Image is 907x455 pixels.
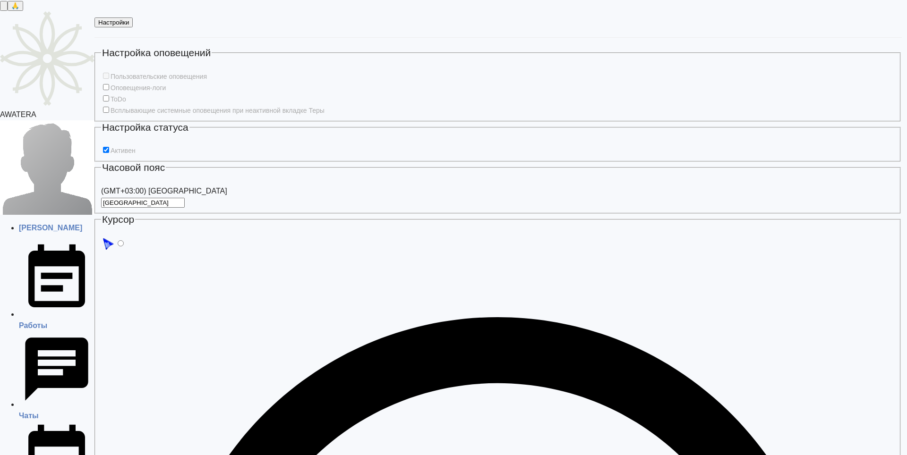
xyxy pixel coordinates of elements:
span: Активен [111,147,136,154]
span: Пользовательские оповещения [111,73,207,80]
span: Настройки [98,19,129,26]
div: Включи, если хочешь чтобы ToDo высвечивались у тебя на экране в назначенный день [101,93,894,105]
input: Пользовательские оповещения [103,73,109,79]
legend: Настройка статуса [101,122,189,133]
legend: Настройка оповещений [101,47,212,59]
span: ToDo [111,95,126,103]
div: Сообщения из чата о каких-либо изменениях [101,82,894,93]
img: Blue Style [101,237,115,251]
a: Чаты [19,331,94,421]
div: (GMT+03:00) [GEOGRAPHIC_DATA] [101,185,894,197]
a: Работы [19,241,94,331]
span: 🙏 [11,2,19,9]
div: [PERSON_NAME] [19,222,94,234]
div: Тэги [101,71,894,82]
input: Активен [103,147,109,153]
div: Включи, чтобы в браузере приходили включенные оповещения даже, если у тебя закрыта вкладка с Терой [101,105,894,116]
div: Работы [19,320,94,331]
button: 🙏 [8,1,23,11]
legend: Курсор [101,214,135,225]
legend: Часовой пояс [101,162,166,173]
input: blue_snow [118,240,124,246]
span: Оповещения-логи [111,84,166,92]
input: Всплывающие системные оповещения при неактивной вкладке Теры [103,107,109,113]
div: Чаты [19,410,94,421]
span: Всплывающие системные оповещения при неактивной вкладке Теры [111,107,325,114]
input: ToDo [103,95,109,101]
input: Оповещения-логи [103,84,109,90]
